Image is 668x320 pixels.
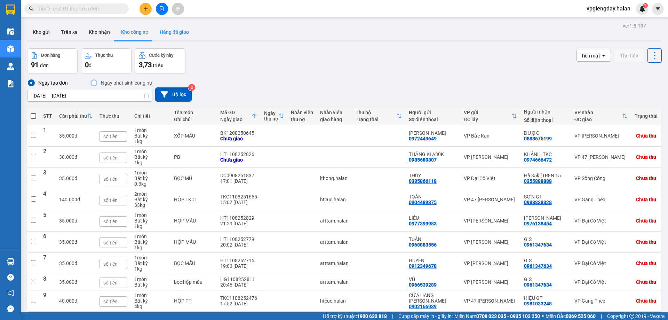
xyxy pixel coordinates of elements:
div: Hà 35k (TRÊN 15 KG TÍNH CƯỚC BT) [524,173,567,178]
div: 20:02 [DATE] [220,242,257,248]
div: HT1108252829 [220,215,257,221]
div: 35.000 [59,175,93,181]
div: 0981033248 [524,301,552,306]
div: HT1108252826 [220,151,257,157]
input: số tiền [100,259,127,269]
div: Ngày giao [220,117,252,122]
div: Chưa thu [636,218,656,224]
div: 1 kg [134,160,167,165]
div: Nhân viên [320,110,349,115]
span: ... [561,173,565,178]
div: VP Đại Cồ Việt [464,175,517,181]
span: đ [74,298,77,304]
div: VŨ [409,276,457,282]
div: thu nợ [291,117,313,122]
button: Cước kỳ này3,73 triệu [135,48,185,73]
div: 19:03 [DATE] [220,263,257,269]
img: solution-icon [7,80,14,87]
div: G.S [524,276,567,282]
div: TUẤN [409,236,457,242]
input: số tiền [100,195,127,205]
div: HỘP LKDT [174,197,213,202]
svg: open [601,53,606,58]
div: Chưa giao [220,157,257,163]
div: HUYỀN [409,258,457,263]
span: notification [7,290,14,296]
th: Toggle SortBy [352,107,405,125]
img: warehouse-icon [7,28,14,35]
div: 0961347634 [524,242,552,248]
th: Toggle SortBy [56,107,96,125]
div: 0974666472 [524,157,552,163]
div: 4 [43,191,52,208]
div: VP Đại Cồ Việt [574,218,628,224]
button: Đơn hàng91đơn [27,48,78,73]
div: Chưa thu [636,197,656,202]
div: KHÁNH, TKC [524,151,567,157]
div: BỌC MŨ [174,175,213,181]
th: Toggle SortBy [460,107,520,125]
div: 33 kg [134,202,167,208]
sup: 1 [643,3,648,8]
div: 6 [43,234,52,250]
div: TKC1108252476 [220,295,257,301]
div: VP Bắc Kạn [464,133,517,139]
div: 35.000 [59,279,93,285]
img: warehouse-icon [7,45,14,53]
div: giao hàng [320,117,349,122]
div: SƠN GT [524,194,567,200]
img: warehouse-icon [7,258,14,265]
div: Bất kỳ [134,218,167,224]
span: đ [74,260,77,266]
div: 35.000 [59,218,93,224]
div: atttam.halan [320,279,349,285]
div: VP [PERSON_NAME] [464,279,517,285]
div: VP [PERSON_NAME] [574,133,628,139]
div: Ngày [264,110,278,116]
div: Ngày phát sinh công nợ [98,79,152,87]
div: 20:46 [DATE] [220,282,257,288]
div: 0966539289 [409,282,437,288]
div: 0961347634 [524,282,552,288]
div: 0968883556 [409,242,437,248]
div: Thực thu [95,53,113,58]
div: Trạng thái [635,113,658,119]
div: 9 [43,292,52,309]
div: Chưa giao [220,136,257,141]
span: đ [74,279,77,285]
div: PB [174,154,213,160]
span: đ [74,133,77,139]
div: BK1208250645 [220,130,257,136]
div: thu nợ [264,116,278,122]
span: | [601,312,602,320]
div: VP Gang Thép [574,298,628,304]
span: ⚪️ [542,315,544,318]
div: Thu hộ [356,110,396,115]
span: Miền Bắc [546,312,596,320]
div: lthong.halan [320,175,349,181]
img: logo-vxr [6,5,15,15]
button: Thực thu0đ [81,48,132,73]
button: caret-down [652,3,664,15]
div: Bất kỳ [134,154,167,160]
div: 3 [43,170,52,187]
div: 1 món [134,149,167,154]
div: Số điện thoại [524,117,567,123]
div: atttam.halan [320,239,349,245]
div: 1 món [134,292,167,298]
div: Bất kỳ [134,197,167,202]
div: CỬA HÀNG LÊ LỘC [409,292,457,304]
div: 0902166939 [409,304,437,309]
div: Chi tiết [134,113,167,119]
span: Miền Nam [454,312,540,320]
span: Hỗ trợ kỹ thuật: [323,312,387,320]
div: Mã GD [220,110,252,115]
input: số tiền [100,216,127,227]
div: 1 kg [134,139,167,144]
div: 35.000 [59,260,93,266]
span: Cung cấp máy in - giấy in: [398,312,453,320]
div: 8 [43,276,52,288]
span: đ [89,63,92,68]
div: XỐP MẪU [174,133,213,139]
span: aim [175,6,180,11]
